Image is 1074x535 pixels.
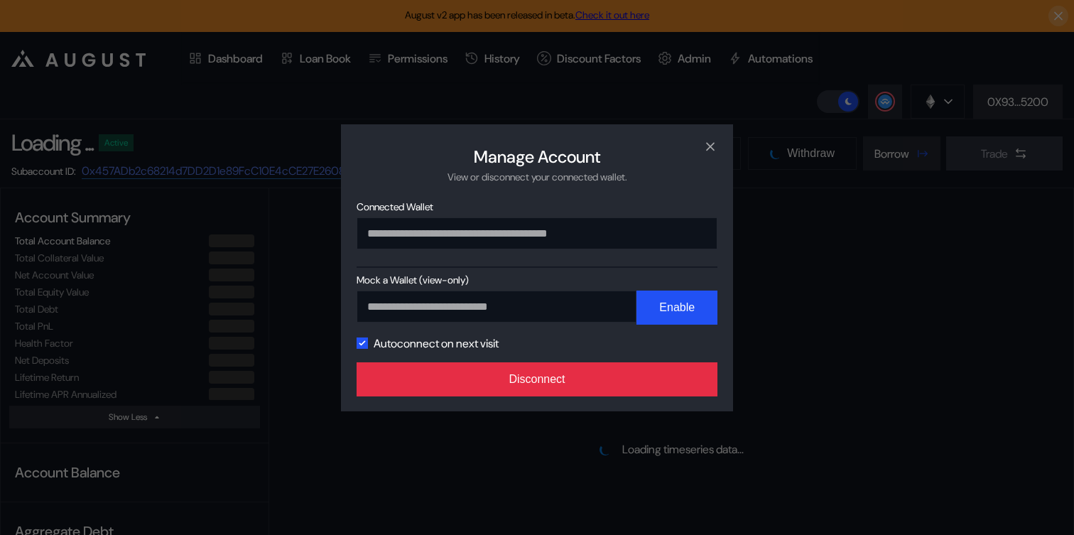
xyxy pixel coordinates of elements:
button: close modal [699,135,722,158]
div: View or disconnect your connected wallet. [447,170,627,183]
span: Connected Wallet [357,200,717,213]
button: Enable [636,291,717,325]
button: Disconnect [357,362,717,396]
h2: Manage Account [474,145,600,167]
label: Autoconnect on next visit [374,336,499,351]
span: Mock a Wallet (view-only) [357,274,717,286]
